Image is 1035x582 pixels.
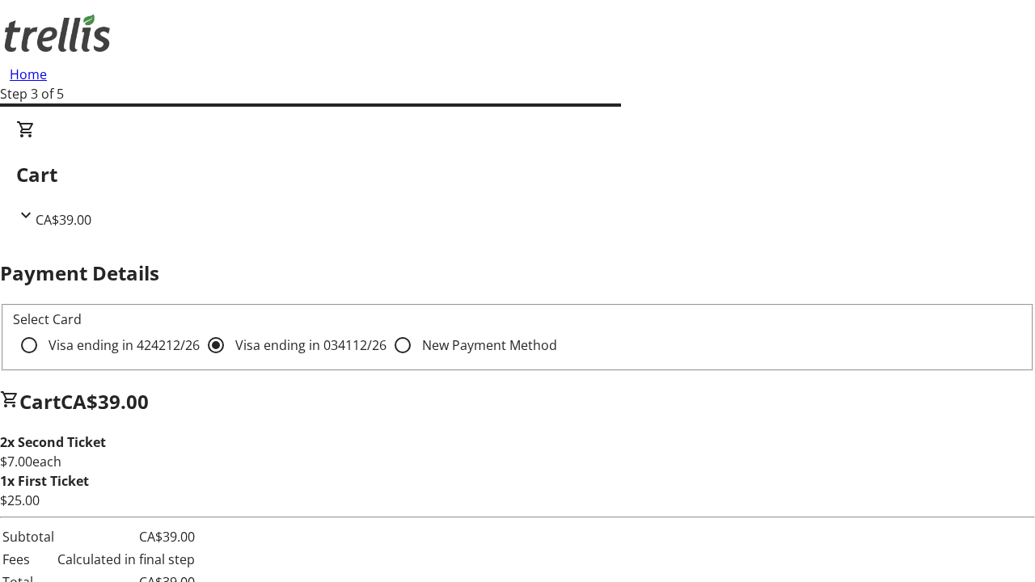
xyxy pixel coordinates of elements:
[57,526,196,547] td: CA$39.00
[13,310,1022,329] div: Select Card
[353,336,387,354] span: 12/26
[49,336,200,354] span: Visa ending in 4242
[19,388,61,415] span: Cart
[419,335,557,355] label: New Payment Method
[235,336,387,354] span: Visa ending in 0341
[166,336,200,354] span: 12/26
[2,526,55,547] td: Subtotal
[2,549,55,570] td: Fees
[57,549,196,570] td: Calculated in final step
[16,160,1019,189] h2: Cart
[16,120,1019,230] div: CartCA$39.00
[61,388,149,415] span: CA$39.00
[36,211,91,229] span: CA$39.00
